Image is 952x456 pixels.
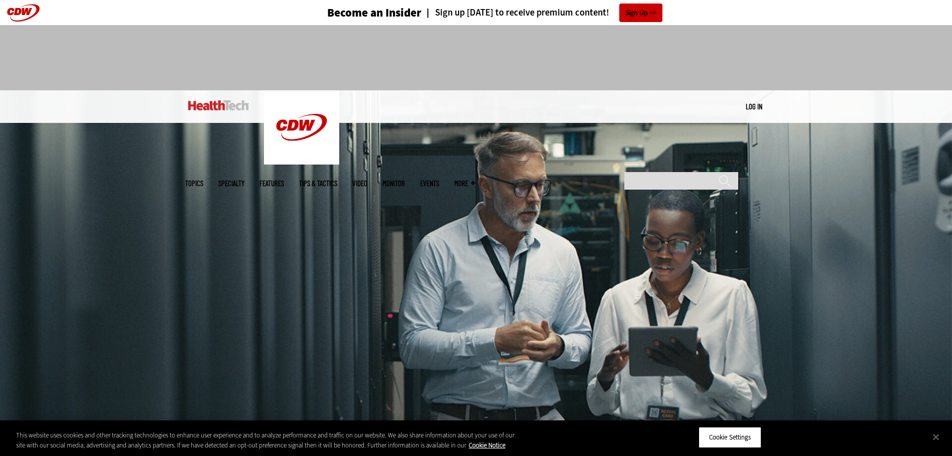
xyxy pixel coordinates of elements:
a: MonITor [382,180,405,187]
div: User menu [746,101,762,112]
a: Features [259,180,284,187]
a: CDW [264,157,339,167]
span: Topics [185,180,203,187]
a: More information about your privacy [469,441,505,449]
div: This website uses cookies and other tracking technologies to enhance user experience and to analy... [16,430,523,450]
a: Video [352,180,367,187]
button: Cookie Settings [699,427,761,448]
a: Log in [746,102,762,111]
img: Home [188,100,249,110]
a: Sign up [DATE] to receive premium content! [422,8,609,18]
button: Close [925,426,947,448]
span: More [454,180,475,187]
img: Home [264,90,339,165]
a: Events [420,180,439,187]
h3: Become an Insider [327,7,422,19]
a: Tips & Tactics [299,180,337,187]
a: Sign Up [619,4,662,22]
iframe: advertisement [294,35,659,80]
a: Become an Insider [290,7,422,19]
span: Specialty [218,180,244,187]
